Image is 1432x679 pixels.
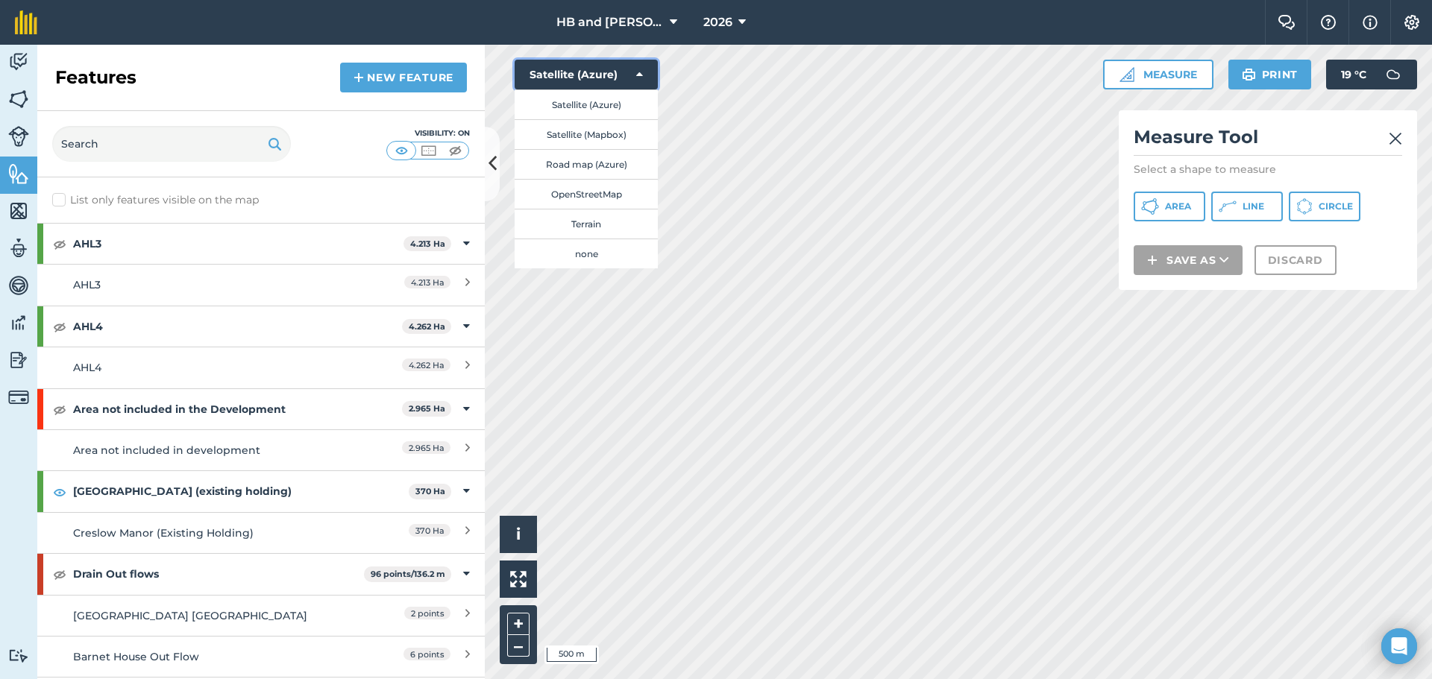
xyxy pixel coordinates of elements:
[1119,67,1134,82] img: Ruler icon
[52,126,291,162] input: Search
[1319,15,1337,30] img: A question mark icon
[507,613,530,635] button: +
[53,565,66,583] img: svg+xml;base64,PHN2ZyB4bWxucz0iaHR0cDovL3d3dy53My5vcmcvMjAwMC9zdmciIHdpZHRoPSIxOCIgaGVpZ2h0PSIyNC...
[73,224,403,264] strong: AHL3
[515,179,658,209] button: OpenStreetMap
[556,13,664,31] span: HB and [PERSON_NAME]
[392,143,411,158] img: svg+xml;base64,PHN2ZyB4bWxucz0iaHR0cDovL3d3dy53My5vcmcvMjAwMC9zdmciIHdpZHRoPSI1MCIgaGVpZ2h0PSI0MC...
[73,442,338,458] div: Area not included in development
[500,516,537,553] button: i
[1103,60,1213,89] button: Measure
[73,389,402,429] strong: Area not included in the Development
[1228,60,1312,89] button: Print
[515,239,658,268] button: none
[53,318,66,335] img: svg+xml;base64,PHN2ZyB4bWxucz0iaHR0cDovL3d3dy53My5vcmcvMjAwMC9zdmciIHdpZHRoPSIxOCIgaGVpZ2h0PSIyNC...
[37,554,485,594] div: Drain Out flows96 points/136.2 m
[73,525,338,541] div: Creslow Manor (Existing Holding)
[8,312,29,334] img: svg+xml;base64,PD94bWwgdmVyc2lvbj0iMS4wIiBlbmNvZGluZz0idXRmLTgiPz4KPCEtLSBHZW5lcmF0b3I6IEFkb2JlIE...
[8,51,29,73] img: svg+xml;base64,PD94bWwgdmVyc2lvbj0iMS4wIiBlbmNvZGluZz0idXRmLTgiPz4KPCEtLSBHZW5lcmF0b3I6IEFkb2JlIE...
[73,359,338,376] div: AHL4
[515,89,658,119] button: Satellite (Azure)
[8,162,29,185] img: svg+xml;base64,PHN2ZyB4bWxucz0iaHR0cDovL3d3dy53My5vcmcvMjAwMC9zdmciIHdpZHRoPSI1NiIgaGVpZ2h0PSI2MC...
[515,149,658,179] button: Road map (Azure)
[8,237,29,259] img: svg+xml;base64,PD94bWwgdmVyc2lvbj0iMS4wIiBlbmNvZGluZz0idXRmLTgiPz4KPCEtLSBHZW5lcmF0b3I6IEFkb2JlIE...
[515,60,658,89] button: Satellite (Azure)
[8,88,29,110] img: svg+xml;base64,PHN2ZyB4bWxucz0iaHR0cDovL3d3dy53My5vcmcvMjAwMC9zdmciIHdpZHRoPSI1NiIgaGVpZ2h0PSI2MC...
[53,235,66,253] img: svg+xml;base64,PHN2ZyB4bWxucz0iaHR0cDovL3d3dy53My5vcmcvMjAwMC9zdmciIHdpZHRoPSIxOCIgaGVpZ2h0PSIyNC...
[37,471,485,511] div: [GEOGRAPHIC_DATA] (existing holding)370 Ha
[73,554,364,594] strong: Drain Out flows
[409,524,450,537] span: 370 Ha
[1381,628,1417,664] div: Open Intercom Messenger
[1403,15,1421,30] img: A cog icon
[1254,245,1337,275] button: Discard
[37,224,485,264] div: AHL34.213 Ha
[516,525,521,543] span: i
[37,595,485,636] a: [GEOGRAPHIC_DATA] [GEOGRAPHIC_DATA]2 points
[8,126,29,147] img: svg+xml;base64,PD94bWwgdmVyc2lvbj0iMS4wIiBlbmNvZGluZz0idXRmLTgiPz4KPCEtLSBHZW5lcmF0b3I6IEFkb2JlIE...
[1326,60,1417,89] button: 19 °C
[1389,130,1402,148] img: svg+xml;base64,PHN2ZyB4bWxucz0iaHR0cDovL3d3dy53My5vcmcvMjAwMC9zdmciIHdpZHRoPSIyMiIgaGVpZ2h0PSIzMC...
[403,648,450,660] span: 6 points
[8,387,29,408] img: svg+xml;base64,PD94bWwgdmVyc2lvbj0iMS4wIiBlbmNvZGluZz0idXRmLTgiPz4KPCEtLSBHZW5lcmF0b3I6IEFkb2JlIE...
[419,143,438,158] img: svg+xml;base64,PHN2ZyB4bWxucz0iaHR0cDovL3d3dy53My5vcmcvMjAwMC9zdmciIHdpZHRoPSI1MCIgaGVpZ2h0PSI0MC...
[515,119,658,149] button: Satellite (Mapbox)
[1278,15,1296,30] img: Two speech bubbles overlapping with the left bubble in the forefront
[268,135,282,153] img: svg+xml;base64,PHN2ZyB4bWxucz0iaHR0cDovL3d3dy53My5vcmcvMjAwMC9zdmciIHdpZHRoPSIxOSIgaGVpZ2h0PSIyNC...
[1134,245,1243,275] button: Save as
[402,359,450,371] span: 4.262 Ha
[15,10,37,34] img: fieldmargin Logo
[73,471,409,511] strong: [GEOGRAPHIC_DATA] (existing holding)
[415,486,445,496] strong: 370 Ha
[37,347,485,388] a: AHL44.262 Ha
[703,13,732,31] span: 2026
[53,400,66,418] img: svg+xml;base64,PHN2ZyB4bWxucz0iaHR0cDovL3d3dy53My5vcmcvMjAwMC9zdmciIHdpZHRoPSIxOCIgaGVpZ2h0PSIyNC...
[1289,192,1360,221] button: Circle
[1147,251,1158,269] img: svg+xml;base64,PHN2ZyB4bWxucz0iaHR0cDovL3d3dy53My5vcmcvMjAwMC9zdmciIHdpZHRoPSIxNCIgaGVpZ2h0PSIyNC...
[410,239,445,249] strong: 4.213 Ha
[1211,192,1283,221] button: Line
[52,192,259,208] label: List only features visible on the map
[73,648,338,665] div: Barnet House Out Flow
[404,276,450,288] span: 4.213 Ha
[73,607,338,624] div: [GEOGRAPHIC_DATA] [GEOGRAPHIC_DATA]
[1134,162,1402,177] p: Select a shape to measure
[1242,66,1256,83] img: svg+xml;base64,PHN2ZyB4bWxucz0iaHR0cDovL3d3dy53My5vcmcvMjAwMC9zdmciIHdpZHRoPSIxOSIgaGVpZ2h0PSIyNC...
[386,127,470,139] div: Visibility: On
[510,571,527,587] img: Four arrows, one pointing top left, one top right, one bottom right and the last bottom left
[8,274,29,297] img: svg+xml;base64,PD94bWwgdmVyc2lvbj0iMS4wIiBlbmNvZGluZz0idXRmLTgiPz4KPCEtLSBHZW5lcmF0b3I6IEFkb2JlIE...
[507,635,530,657] button: –
[1243,200,1264,212] span: Line
[354,69,364,86] img: svg+xml;base64,PHN2ZyB4bWxucz0iaHR0cDovL3d3dy53My5vcmcvMjAwMC9zdmciIHdpZHRoPSIxNCIgaGVpZ2h0PSIyNC...
[53,483,66,501] img: svg+xml;base64,PHN2ZyB4bWxucz0iaHR0cDovL3d3dy53My5vcmcvMjAwMC9zdmciIHdpZHRoPSIxOCIgaGVpZ2h0PSIyNC...
[37,429,485,470] a: Area not included in development2.965 Ha
[37,636,485,677] a: Barnet House Out Flow6 points
[37,512,485,553] a: Creslow Manor (Existing Holding)370 Ha
[8,200,29,222] img: svg+xml;base64,PHN2ZyB4bWxucz0iaHR0cDovL3d3dy53My5vcmcvMjAwMC9zdmciIHdpZHRoPSI1NiIgaGVpZ2h0PSI2MC...
[1363,13,1378,31] img: svg+xml;base64,PHN2ZyB4bWxucz0iaHR0cDovL3d3dy53My5vcmcvMjAwMC9zdmciIHdpZHRoPSIxNyIgaGVpZ2h0PSIxNy...
[1165,200,1191,212] span: Area
[371,569,445,579] strong: 96 points / 136.2 m
[37,389,485,429] div: Area not included in the Development2.965 Ha
[1319,200,1353,212] span: Circle
[73,306,402,347] strong: AHL4
[402,441,450,454] span: 2.965 Ha
[446,143,465,158] img: svg+xml;base64,PHN2ZyB4bWxucz0iaHR0cDovL3d3dy53My5vcmcvMjAwMC9zdmciIHdpZHRoPSI1MCIgaGVpZ2h0PSI0MC...
[8,648,29,663] img: svg+xml;base64,PD94bWwgdmVyc2lvbj0iMS4wIiBlbmNvZGluZz0idXRmLTgiPz4KPCEtLSBHZW5lcmF0b3I6IEFkb2JlIE...
[1378,60,1408,89] img: svg+xml;base64,PD94bWwgdmVyc2lvbj0iMS4wIiBlbmNvZGluZz0idXRmLTgiPz4KPCEtLSBHZW5lcmF0b3I6IEFkb2JlIE...
[340,63,467,92] a: New feature
[55,66,136,89] h2: Features
[1134,192,1205,221] button: Area
[8,349,29,371] img: svg+xml;base64,PD94bWwgdmVyc2lvbj0iMS4wIiBlbmNvZGluZz0idXRmLTgiPz4KPCEtLSBHZW5lcmF0b3I6IEFkb2JlIE...
[1341,60,1366,89] span: 19 ° C
[37,306,485,347] div: AHL44.262 Ha
[409,321,445,332] strong: 4.262 Ha
[37,264,485,305] a: AHL34.213 Ha
[409,403,445,414] strong: 2.965 Ha
[515,209,658,239] button: Terrain
[404,607,450,619] span: 2 points
[1134,125,1402,156] h2: Measure Tool
[73,277,338,293] div: AHL3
